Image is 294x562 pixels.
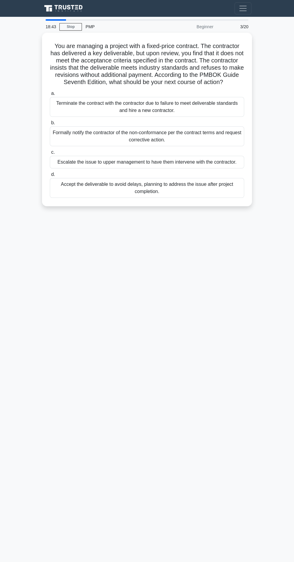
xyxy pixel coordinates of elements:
div: 18:43 [42,21,59,33]
span: a. [51,91,55,96]
span: c. [51,150,55,155]
span: d. [51,172,55,177]
div: 3/20 [217,21,252,33]
h5: You are managing a project with a fixed-price contract. The contractor has delivered a key delive... [49,42,245,86]
div: Beginner [164,21,217,33]
a: Stop [59,23,82,31]
div: Escalate the issue to upper management to have them intervene with the contractor. [50,156,244,168]
div: Formally notify the contractor of the non-conformance per the contract terms and request correcti... [50,126,244,146]
div: Terminate the contract with the contractor due to failure to meet deliverable standards and hire ... [50,97,244,117]
span: b. [51,120,55,125]
button: Toggle navigation [235,2,251,14]
div: Accept the deliverable to avoid delays, planning to address the issue after project completion. [50,178,244,198]
div: PMP [82,21,164,33]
